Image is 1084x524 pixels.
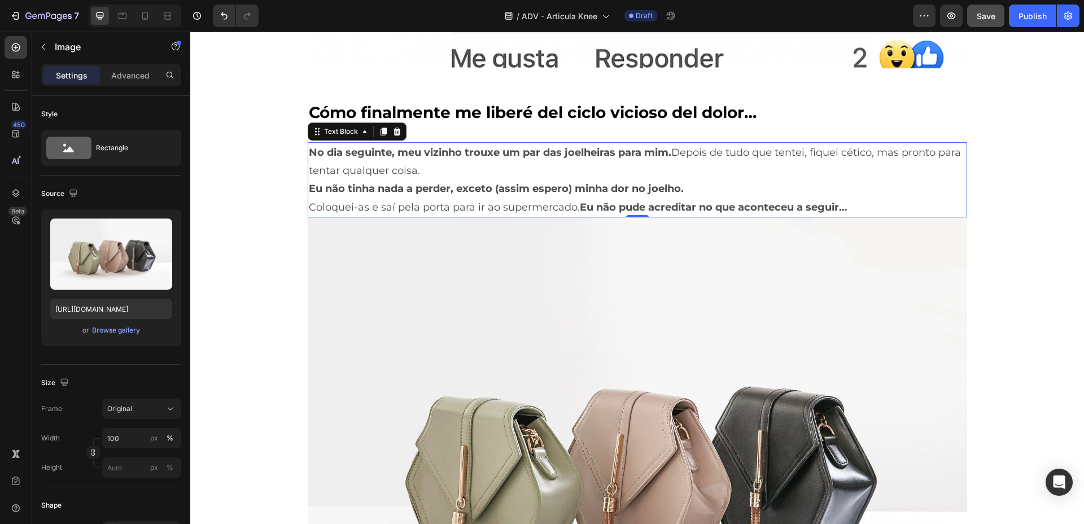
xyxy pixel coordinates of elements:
[74,9,79,23] p: 7
[50,299,172,319] input: https://example.com/image.jpg
[91,325,141,336] button: Browse gallery
[967,5,1004,27] button: Save
[1046,469,1073,496] div: Open Intercom Messenger
[977,11,995,21] span: Save
[1019,10,1047,22] div: Publish
[82,324,89,337] span: or
[96,135,165,161] div: Rectangle
[41,462,62,473] label: Height
[111,69,150,81] p: Advanced
[41,404,62,414] label: Frame
[41,109,58,119] div: Style
[1009,5,1056,27] button: Publish
[41,433,60,443] label: Width
[150,462,158,473] div: px
[522,10,597,22] span: ADV - Articula Knee
[147,461,161,474] button: %
[55,40,151,54] p: Image
[11,120,27,129] div: 450
[41,375,71,391] div: Size
[517,10,519,22] span: /
[167,433,173,443] div: %
[636,11,653,21] span: Draft
[102,428,181,448] input: px%
[107,404,132,414] span: Original
[102,399,181,419] button: Original
[102,457,181,478] input: px%
[5,5,84,27] button: 7
[163,461,177,474] button: px
[150,433,158,443] div: px
[132,95,170,105] div: Text Block
[163,431,177,445] button: px
[147,431,161,445] button: %
[41,500,62,510] div: Shape
[190,32,1084,524] iframe: Design area
[390,169,657,182] strong: Eu não pude acreditar no que aconteceu a seguir…
[167,462,173,473] div: %
[213,5,259,27] div: Undo/Redo
[41,186,80,202] div: Source
[8,207,27,216] div: Beta
[92,325,140,335] div: Browse gallery
[50,219,172,290] img: preview-image
[56,69,88,81] p: Settings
